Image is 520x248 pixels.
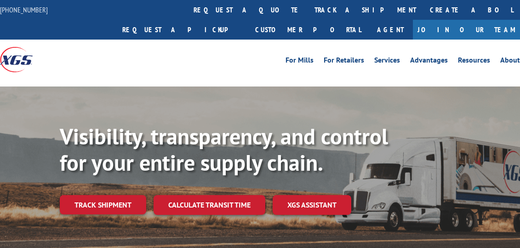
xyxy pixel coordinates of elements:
a: Join Our Team [413,20,520,40]
a: Resources [458,57,490,67]
a: For Mills [286,57,314,67]
a: Request a pickup [115,20,248,40]
a: About [500,57,520,67]
a: For Retailers [324,57,364,67]
a: XGS ASSISTANT [273,195,351,215]
b: Visibility, transparency, and control for your entire supply chain. [60,122,388,177]
a: Advantages [410,57,448,67]
a: Agent [368,20,413,40]
a: Calculate transit time [154,195,265,215]
a: Services [374,57,400,67]
a: Track shipment [60,195,146,214]
a: Customer Portal [248,20,368,40]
